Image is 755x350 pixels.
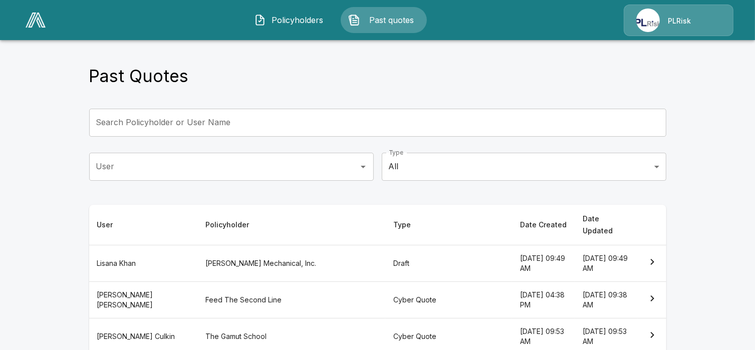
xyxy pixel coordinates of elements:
span: Past quotes [364,14,419,26]
div: All [382,153,666,181]
th: Policyholder [197,205,385,245]
button: Open [356,160,370,174]
th: Draft [385,245,512,281]
span: Policyholders [270,14,325,26]
img: Policyholders Icon [254,14,266,26]
th: Date Updated [575,205,638,245]
th: User [89,205,198,245]
th: [DATE] 09:49 AM [575,245,638,281]
img: Past quotes Icon [348,14,360,26]
th: [PERSON_NAME] [PERSON_NAME] [89,281,198,318]
th: Date Created [512,205,575,245]
label: Type [389,148,403,157]
th: [DATE] 09:38 AM [575,281,638,318]
th: Cyber Quote [385,281,512,318]
th: [DATE] 09:49 AM [512,245,575,281]
th: Lisana Khan [89,245,198,281]
button: Past quotes IconPast quotes [341,7,427,33]
th: [DATE] 04:38 PM [512,281,575,318]
th: [PERSON_NAME] Mechanical, Inc. [197,245,385,281]
th: Type [385,205,512,245]
th: Feed The Second Line [197,281,385,318]
button: Policyholders IconPolicyholders [246,7,333,33]
img: AA Logo [26,13,46,28]
h4: Past Quotes [89,66,189,87]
